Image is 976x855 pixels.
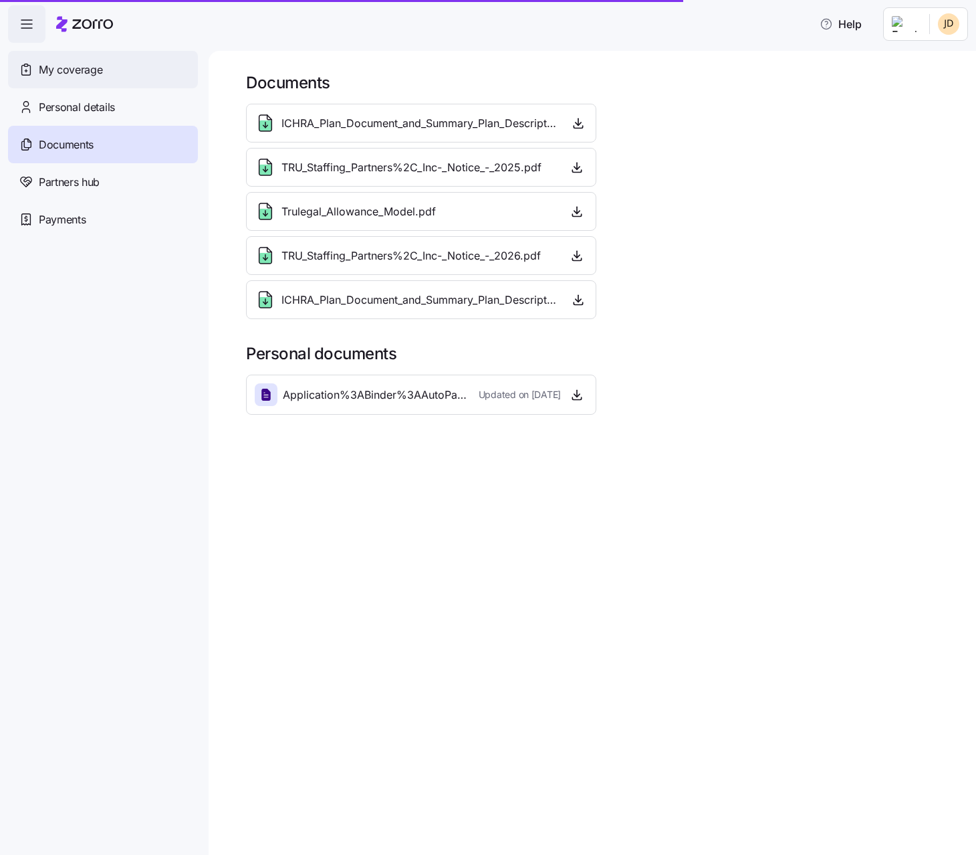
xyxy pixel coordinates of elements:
span: Help [820,16,862,32]
a: My coverage [8,51,198,88]
span: Trulegal_Allowance_Model.pdf [281,203,436,220]
span: TRU_Staffing_Partners%2C_Inc-_Notice_-_2025.pdf [281,159,541,176]
span: Payments [39,211,86,228]
a: Documents [8,126,198,163]
a: Personal details [8,88,198,126]
span: ICHRA_Plan_Document_and_Summary_Plan_Description_-_2026.pdf [281,292,558,308]
span: Documents [39,136,94,153]
span: ICHRA_Plan_Document_and_Summary_Plan_Description_-_2025.pdf [281,115,558,132]
span: Personal details [39,99,115,116]
img: Employer logo [892,16,919,32]
h1: Documents [246,72,957,93]
h1: Personal documents [246,343,957,364]
span: Updated on [DATE] [479,388,561,401]
img: 3ec5d2eed06be18bf036042d3b68a05a [938,13,959,35]
span: Application%3ABinder%3AAutoPay_Conf._JDelgado.pdf [283,387,468,403]
a: Payments [8,201,198,238]
span: TRU_Staffing_Partners%2C_Inc-_Notice_-_2026.pdf [281,248,541,264]
span: Partners hub [39,174,100,191]
a: Partners hub [8,163,198,201]
span: My coverage [39,62,102,78]
button: Help [809,11,872,37]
